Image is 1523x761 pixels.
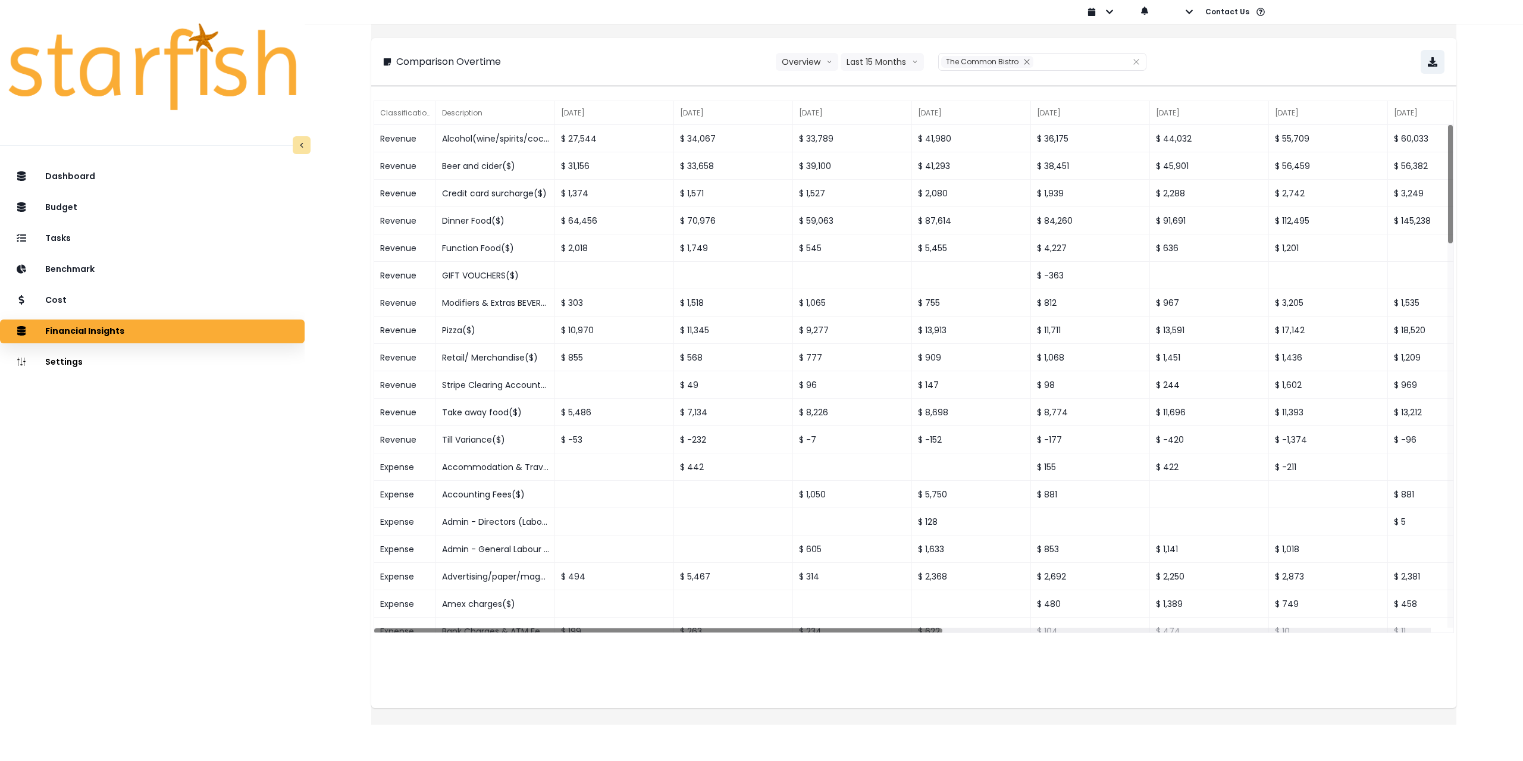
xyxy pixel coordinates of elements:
[1150,152,1269,180] div: $ 45,901
[1031,618,1150,645] div: $ 104
[1031,317,1150,344] div: $ 11,711
[946,57,1019,67] span: The Common Bistro
[912,563,1031,590] div: $ 2,368
[1150,207,1269,234] div: $ 91,691
[793,481,912,508] div: $ 1,050
[436,317,555,344] div: Pizza($)
[1388,426,1507,453] div: $ -96
[1150,535,1269,563] div: $ 1,141
[841,53,924,71] button: Last 15 Monthsarrow down line
[374,317,436,344] div: Revenue
[912,289,1031,317] div: $ 755
[374,618,436,645] div: Expense
[1388,508,1507,535] div: $ 5
[555,317,674,344] div: $ 10,970
[1388,371,1507,399] div: $ 969
[912,371,1031,399] div: $ 147
[912,207,1031,234] div: $ 87,614
[1031,399,1150,426] div: $ 8,774
[1269,289,1388,317] div: $ 3,205
[793,535,912,563] div: $ 605
[1388,125,1507,152] div: $ 60,033
[1150,101,1269,125] div: [DATE]
[793,180,912,207] div: $ 1,527
[674,453,793,481] div: $ 442
[374,426,436,453] div: Revenue
[1388,101,1507,125] div: [DATE]
[1031,371,1150,399] div: $ 98
[45,264,95,274] p: Benchmark
[436,101,555,125] div: Description
[436,618,555,645] div: Bank Charges & ATM Fees($)
[674,344,793,371] div: $ 568
[1150,289,1269,317] div: $ 967
[1150,453,1269,481] div: $ 422
[674,618,793,645] div: $ 263
[912,481,1031,508] div: $ 5,750
[374,152,436,180] div: Revenue
[1388,481,1507,508] div: $ 881
[793,317,912,344] div: $ 9,277
[1388,399,1507,426] div: $ 13,212
[436,152,555,180] div: Beer and cider($)
[1150,234,1269,262] div: $ 636
[1269,371,1388,399] div: $ 1,602
[826,56,832,68] svg: arrow down line
[374,453,436,481] div: Expense
[1269,152,1388,180] div: $ 56,459
[1269,125,1388,152] div: $ 55,709
[793,125,912,152] div: $ 33,789
[793,426,912,453] div: $ -7
[1150,317,1269,344] div: $ 13,591
[912,101,1031,125] div: [DATE]
[793,371,912,399] div: $ 96
[1031,101,1150,125] div: [DATE]
[1388,317,1507,344] div: $ 18,520
[912,152,1031,180] div: $ 41,293
[674,426,793,453] div: $ -232
[793,289,912,317] div: $ 1,065
[941,56,1033,68] div: The Common Bistro
[436,125,555,152] div: Alcohol(wine/spirits/cocktails/non alf/tea/coffee)($)
[436,481,555,508] div: Accounting Fees($)
[793,618,912,645] div: $ 234
[374,481,436,508] div: Expense
[436,590,555,618] div: Amex charges($)
[1031,535,1150,563] div: $ 853
[1031,207,1150,234] div: $ 84,260
[912,125,1031,152] div: $ 41,980
[793,344,912,371] div: $ 777
[436,234,555,262] div: Function Food($)
[1388,344,1507,371] div: $ 1,209
[1031,453,1150,481] div: $ 155
[674,180,793,207] div: $ 1,571
[1388,618,1507,645] div: $ 11
[1031,234,1150,262] div: $ 4,227
[1150,344,1269,371] div: $ 1,451
[1031,125,1150,152] div: $ 36,175
[1133,56,1140,68] button: Clear
[1031,344,1150,371] div: $ 1,068
[374,590,436,618] div: Expense
[674,563,793,590] div: $ 5,467
[45,233,71,243] p: Tasks
[1150,125,1269,152] div: $ 44,032
[555,289,674,317] div: $ 303
[374,344,436,371] div: Revenue
[912,317,1031,344] div: $ 13,913
[374,262,436,289] div: Revenue
[396,55,501,69] p: Comparison Overtime
[555,426,674,453] div: $ -53
[1031,563,1150,590] div: $ 2,692
[374,371,436,399] div: Revenue
[555,563,674,590] div: $ 494
[1269,399,1388,426] div: $ 11,393
[374,125,436,152] div: Revenue
[1031,590,1150,618] div: $ 480
[374,563,436,590] div: Expense
[555,234,674,262] div: $ 2,018
[674,234,793,262] div: $ 1,749
[374,234,436,262] div: Revenue
[1269,234,1388,262] div: $ 1,201
[912,618,1031,645] div: $ 622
